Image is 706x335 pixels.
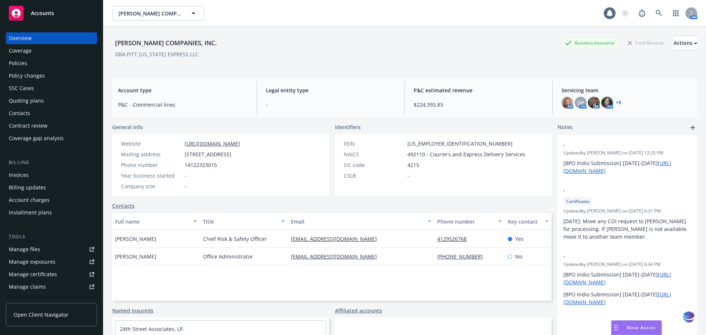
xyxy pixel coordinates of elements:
span: - [266,101,396,108]
a: Switch app [668,6,683,21]
div: Policies [9,57,27,69]
span: [STREET_ADDRESS] [185,150,231,158]
a: Billing updates [6,182,97,193]
div: -Updatedby [PERSON_NAME] on [DATE] 6:44 PM[BPO Indio Submission] [DATE]-[DATE][URL][DOMAIN_NAME][... [557,246,697,312]
span: [US_EMPLOYER_IDENTIFICATION_NUMBER] [407,140,513,147]
div: Policy changes [9,70,45,82]
button: Nova Assist [611,320,662,335]
a: 4129526768 [437,235,473,242]
span: P&C estimated revenue [414,86,543,94]
span: $224,393.83 [414,101,543,108]
a: [EMAIL_ADDRESS][DOMAIN_NAME] [291,253,383,260]
div: Tools [6,233,97,240]
a: Policy changes [6,70,97,82]
div: Coverage [9,45,32,57]
div: Account charges [9,194,50,206]
div: Business Insurance [561,38,618,47]
a: Named insureds [112,307,153,314]
span: - [407,172,409,179]
p: [BPO Indio Submission] [DATE]-[DATE] [563,291,691,306]
a: 24th Street Associates, LP. [120,325,184,332]
a: Manage files [6,243,97,255]
a: Manage claims [6,281,97,293]
img: photo [561,97,573,108]
div: Billing updates [9,182,46,193]
span: [PERSON_NAME] [115,253,156,260]
div: Year business started [121,172,182,179]
div: NAICS [344,150,404,158]
span: Notes [557,123,573,132]
div: Manage BORs [9,293,43,305]
span: Legal entity type [266,86,396,94]
div: Quoting plans [9,95,44,107]
img: photo [601,97,613,108]
div: Drag to move [611,321,621,335]
p: [BPO Indio Submission] [DATE]-[DATE] [563,159,691,175]
div: Manage files [9,243,40,255]
div: -Updatedby [PERSON_NAME] on [DATE] 12:25 PM[BPO Indio Submission] [DATE]-[DATE][URL][DOMAIN_NAME] [557,135,697,181]
div: Title [203,218,277,225]
a: Invoices [6,169,97,181]
button: Full name [112,213,200,230]
a: Search [652,6,666,21]
div: Contacts [9,107,30,119]
button: Title [200,213,288,230]
div: Manage claims [9,281,46,293]
span: Certificates [566,198,590,205]
span: Office Administrator [203,253,253,260]
span: 492110 - Couriers and Express Delivery Services [407,150,525,158]
button: Key contact [505,213,552,230]
a: Coverage [6,45,97,57]
span: Servicing team [561,86,691,94]
div: CSLB [344,172,404,179]
span: Manage exposures [6,256,97,268]
a: Installment plans [6,207,97,218]
div: Phone number [121,161,182,169]
div: SSC Cases [9,82,34,94]
div: SIC code [344,161,404,169]
a: SSC Cases [6,82,97,94]
div: Billing [6,159,97,166]
span: Identifiers [335,123,361,131]
a: Policies [6,57,97,69]
button: Phone number [434,213,504,230]
div: Manage certificates [9,268,57,280]
span: Nova Assist [627,324,656,331]
div: Actions [674,36,697,50]
div: Coverage gap analysis [9,132,64,144]
span: DP [577,99,584,107]
span: - [563,186,672,194]
button: Email [288,213,434,230]
div: Contract review [9,120,47,132]
a: Start snowing [618,6,632,21]
div: [PERSON_NAME] COMPANIES, INC. [112,38,220,48]
a: Coverage gap analysis [6,132,97,144]
span: Accounts [31,10,54,16]
span: [DATE]: Move any COI request to [PERSON_NAME] for processing. If [PERSON_NAME] is not available, ... [563,218,689,240]
a: Quoting plans [6,95,97,107]
a: +3 [616,100,621,105]
div: Email [291,218,423,225]
div: Installment plans [9,207,52,218]
div: Company size [121,182,182,190]
a: Manage BORs [6,293,97,305]
div: -CertificatesUpdatedby [PERSON_NAME] on [DATE] 6:31 PM[DATE]: Move any COI request to [PERSON_NAM... [557,181,697,246]
a: [URL][DOMAIN_NAME] [185,140,240,147]
img: svg+xml;base64,PHN2ZyB3aWR0aD0iMzQiIGhlaWdodD0iMzQiIHZpZXdCb3g9IjAgMCAzNCAzNCIgZmlsbD0ibm9uZSIgeG... [682,310,695,324]
a: Account charges [6,194,97,206]
a: Contract review [6,120,97,132]
span: [PERSON_NAME] [115,235,156,243]
a: Affiliated accounts [335,307,382,314]
div: Manage exposures [9,256,56,268]
span: 4215 [407,161,419,169]
span: P&C - Commercial lines [118,101,248,108]
span: [PERSON_NAME] COMPANIES, INC. [118,10,182,17]
div: Overview [9,32,32,44]
span: Updated by [PERSON_NAME] on [DATE] 12:25 PM [563,150,691,156]
span: - [185,172,186,179]
a: add [688,123,697,132]
span: Updated by [PERSON_NAME] on [DATE] 6:44 PM [563,261,691,268]
div: Total Rewards [624,38,668,47]
a: Contacts [112,202,135,210]
span: Open Client Navigator [14,311,68,318]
